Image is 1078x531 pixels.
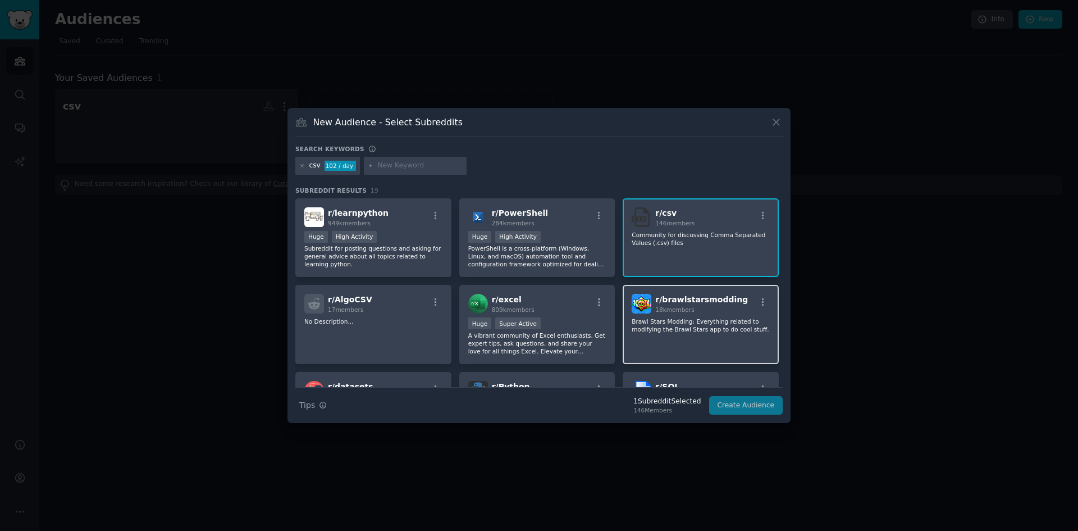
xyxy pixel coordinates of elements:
[328,220,371,226] span: 949k members
[492,220,535,226] span: 284k members
[468,317,492,329] div: Huge
[632,294,651,314] img: brawlstarsmodding
[304,244,442,268] p: Subreddit for posting questions and asking for general advice about all topics related to learnin...
[299,400,315,411] span: Tips
[655,295,748,304] span: r/ brawlstarsmodding
[328,382,373,391] span: r/ datasets
[468,244,606,268] p: PowerShell is a cross-platform (Windows, Linux, and macOS) automation tool and configuration fram...
[632,207,651,227] img: csv
[632,317,770,333] p: Brawl Stars Modding: Everything related to modifying the Brawl Stars app to do cool stuff.
[309,161,321,171] div: csv
[492,208,548,217] span: r/ PowerShell
[468,332,606,355] p: A vibrant community of Excel enthusiasts. Get expert tips, ask questions, and share your love for...
[495,231,541,243] div: High Activity
[328,306,363,313] span: 17 members
[492,295,522,304] span: r/ excel
[304,381,324,401] img: datasets
[313,116,463,128] h3: New Audience - Select Subreddits
[468,207,488,227] img: PowerShell
[295,187,367,194] span: Subreddit Results
[304,317,442,325] p: No Description...
[468,381,488,401] img: Python
[468,231,492,243] div: Huge
[655,208,677,217] span: r/ csv
[633,406,701,414] div: 146 Members
[492,382,530,391] span: r/ Python
[468,294,488,314] img: excel
[655,220,695,226] span: 146 members
[655,382,679,391] span: r/ SQL
[492,306,535,313] span: 809k members
[332,231,377,243] div: High Activity
[632,231,770,247] p: Community for discussing Comma Separated Values (.csv) files
[295,145,364,153] h3: Search keywords
[495,317,541,329] div: Super Active
[295,396,331,415] button: Tips
[377,161,463,171] input: New Keyword
[328,208,389,217] span: r/ learnpython
[325,161,356,171] div: 102 / day
[633,397,701,407] div: 1 Subreddit Selected
[371,187,378,194] span: 19
[304,207,324,227] img: learnpython
[655,306,694,313] span: 18k members
[328,295,372,304] span: r/ AlgoCSV
[632,381,651,401] img: SQL
[304,231,328,243] div: Huge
